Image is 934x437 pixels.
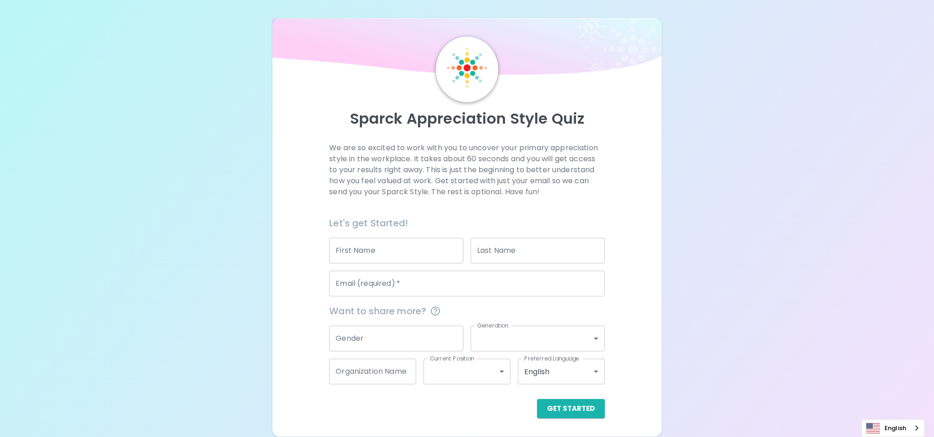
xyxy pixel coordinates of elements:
[329,304,605,318] span: Want to share more?
[329,216,605,230] h6: Let's get Started!
[283,109,651,128] p: Sparck Appreciation Style Quiz
[861,419,925,437] div: Language
[477,322,509,329] label: Generation
[447,48,487,88] img: Sparck Logo
[861,419,925,437] aside: Language selected: English
[272,18,662,80] img: wave
[329,142,605,197] p: We are so excited to work with you to uncover your primary appreciation style in the workplace. I...
[524,355,579,362] label: Preferred Language
[518,359,605,384] div: English
[862,420,924,437] a: English
[537,399,605,418] button: Get Started
[430,355,474,362] label: Current Position
[430,306,441,317] svg: This information is completely confidential and only used for aggregated appreciation studies at ...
